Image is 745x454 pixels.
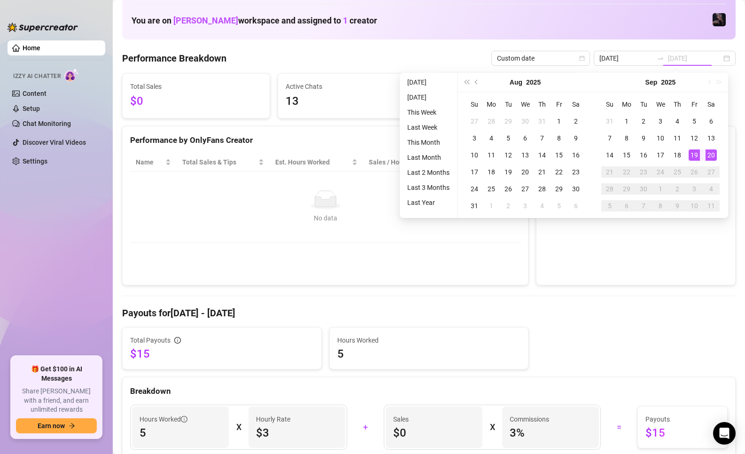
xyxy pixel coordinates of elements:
[469,133,480,144] div: 3
[337,335,521,345] span: Hours Worked
[132,16,377,26] h1: You are on workspace and assigned to creator
[601,130,618,147] td: 2025-09-07
[520,166,531,178] div: 20
[621,149,632,161] div: 15
[713,13,726,26] img: CYBERGIRL
[686,113,703,130] td: 2025-09-05
[599,53,653,63] input: Start date
[606,420,632,435] div: =
[553,166,565,178] div: 22
[635,164,652,180] td: 2025-09-23
[486,200,497,211] div: 1
[601,113,618,130] td: 2025-08-31
[500,164,517,180] td: 2025-08-19
[635,180,652,197] td: 2025-09-30
[706,116,717,127] div: 6
[618,164,635,180] td: 2025-09-22
[567,96,584,113] th: Sa
[8,23,78,32] img: logo-BBDzfeDw.svg
[174,337,181,344] span: info-circle
[567,113,584,130] td: 2025-08-02
[177,153,270,172] th: Total Sales & Tips
[140,213,511,223] div: No data
[122,306,736,320] h4: Payouts for [DATE] - [DATE]
[621,200,632,211] div: 6
[466,147,483,164] td: 2025-08-10
[604,133,615,144] div: 7
[16,418,97,433] button: Earn nowarrow-right
[551,113,567,130] td: 2025-08-01
[236,420,241,435] div: X
[517,164,534,180] td: 2025-08-20
[655,200,666,211] div: 8
[551,96,567,113] th: Fr
[286,81,418,92] span: Active Chats
[520,133,531,144] div: 6
[483,130,500,147] td: 2025-08-04
[638,116,649,127] div: 2
[570,116,582,127] div: 2
[686,96,703,113] th: Fr
[655,116,666,127] div: 3
[567,147,584,164] td: 2025-08-16
[621,183,632,195] div: 29
[655,183,666,195] div: 1
[655,133,666,144] div: 10
[652,147,669,164] td: 2025-09-17
[604,200,615,211] div: 5
[275,157,350,167] div: Est. Hours Worked
[618,197,635,214] td: 2025-10-06
[703,130,720,147] td: 2025-09-13
[517,180,534,197] td: 2025-08-27
[404,137,453,148] li: This Month
[635,197,652,214] td: 2025-10-07
[536,200,548,211] div: 4
[526,73,541,92] button: Choose a year
[601,96,618,113] th: Su
[601,147,618,164] td: 2025-09-14
[652,113,669,130] td: 2025-09-03
[672,166,683,178] div: 25
[483,197,500,214] td: 2025-09-01
[497,51,584,65] span: Custom date
[404,197,453,208] li: Last Year
[689,116,700,127] div: 5
[618,96,635,113] th: Mo
[706,133,717,144] div: 13
[703,164,720,180] td: 2025-09-27
[130,153,177,172] th: Name
[130,335,171,345] span: Total Payouts
[536,149,548,161] div: 14
[570,200,582,211] div: 6
[472,73,482,92] button: Previous month (PageUp)
[486,116,497,127] div: 28
[517,96,534,113] th: We
[672,116,683,127] div: 4
[672,183,683,195] div: 2
[672,149,683,161] div: 18
[510,425,591,440] span: 3 %
[130,346,314,361] span: $15
[621,166,632,178] div: 22
[655,166,666,178] div: 24
[483,113,500,130] td: 2025-07-28
[486,149,497,161] div: 11
[503,116,514,127] div: 29
[404,122,453,133] li: Last Week
[536,166,548,178] div: 21
[553,116,565,127] div: 1
[706,166,717,178] div: 27
[404,152,453,163] li: Last Month
[483,147,500,164] td: 2025-08-11
[703,180,720,197] td: 2025-10-04
[567,164,584,180] td: 2025-08-23
[570,183,582,195] div: 30
[534,130,551,147] td: 2025-08-07
[689,133,700,144] div: 12
[486,166,497,178] div: 18
[551,180,567,197] td: 2025-08-29
[461,73,472,92] button: Last year (Control + left)
[16,387,97,415] span: Share [PERSON_NAME] with a friend, and earn unlimited rewards
[567,130,584,147] td: 2025-08-09
[23,105,40,112] a: Setup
